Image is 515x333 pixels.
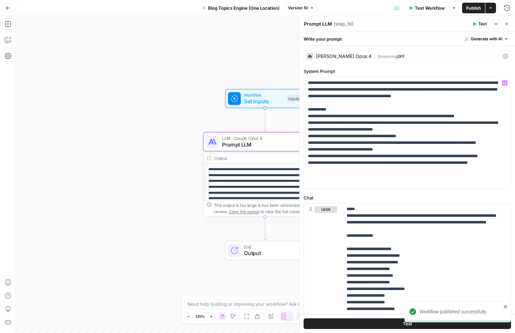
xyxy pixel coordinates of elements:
label: Chat [304,194,511,201]
g: Edge from start to step_18 [264,108,266,132]
span: OFF [397,54,405,59]
div: Output [214,155,305,161]
span: 120% [195,314,205,319]
button: Version 10 [285,4,317,12]
button: Blog Topics Engine (One Location) [198,3,284,13]
button: Test [304,318,511,329]
span: End [244,244,298,250]
button: user [315,206,337,213]
div: [PERSON_NAME] Opus 4 [316,54,372,59]
span: Publish [466,5,481,11]
span: Copy the output [229,209,259,214]
div: Inputs [287,95,301,102]
span: Streaming [378,54,397,59]
button: Test Workflow [404,3,449,13]
span: Version 10 [288,5,308,11]
button: Test [469,20,490,28]
span: Test Workflow [415,5,445,11]
label: System Prompt [304,68,511,75]
div: WorkflowSet InputsInputs [203,89,327,108]
g: Edge from step_18 to end [264,217,266,240]
span: Blog Topics Engine (One Location) [208,5,280,11]
span: Test [403,320,412,327]
span: Generate with AI [471,36,502,42]
span: Set Inputs [244,97,284,105]
span: Output [244,249,298,257]
div: This output is too large & has been abbreviated for review. to view the full content. [214,202,324,215]
span: | [374,53,378,59]
div: EndOutput [203,241,327,260]
button: Generate with AI [462,35,511,43]
div: Write your prompt [300,32,515,46]
div: Workflow published successfully [419,308,501,315]
span: Workflow [244,92,284,98]
span: ( step_18 ) [334,21,354,27]
span: LLM · Claude Opus 4 [222,135,304,141]
span: Test [478,21,487,27]
textarea: Prompt LLM [304,21,332,27]
button: Publish [462,3,485,13]
button: close [503,304,508,309]
span: Prompt LLM [222,141,304,149]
